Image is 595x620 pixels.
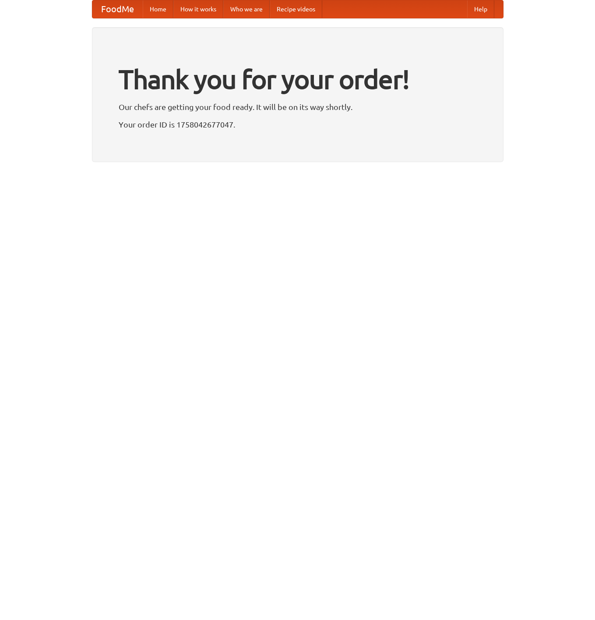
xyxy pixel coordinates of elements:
a: Who we are [223,0,270,18]
a: Home [143,0,173,18]
a: How it works [173,0,223,18]
p: Your order ID is 1758042677047. [119,118,477,131]
h1: Thank you for your order! [119,58,477,100]
p: Our chefs are getting your food ready. It will be on its way shortly. [119,100,477,113]
a: Help [467,0,494,18]
a: Recipe videos [270,0,322,18]
a: FoodMe [92,0,143,18]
